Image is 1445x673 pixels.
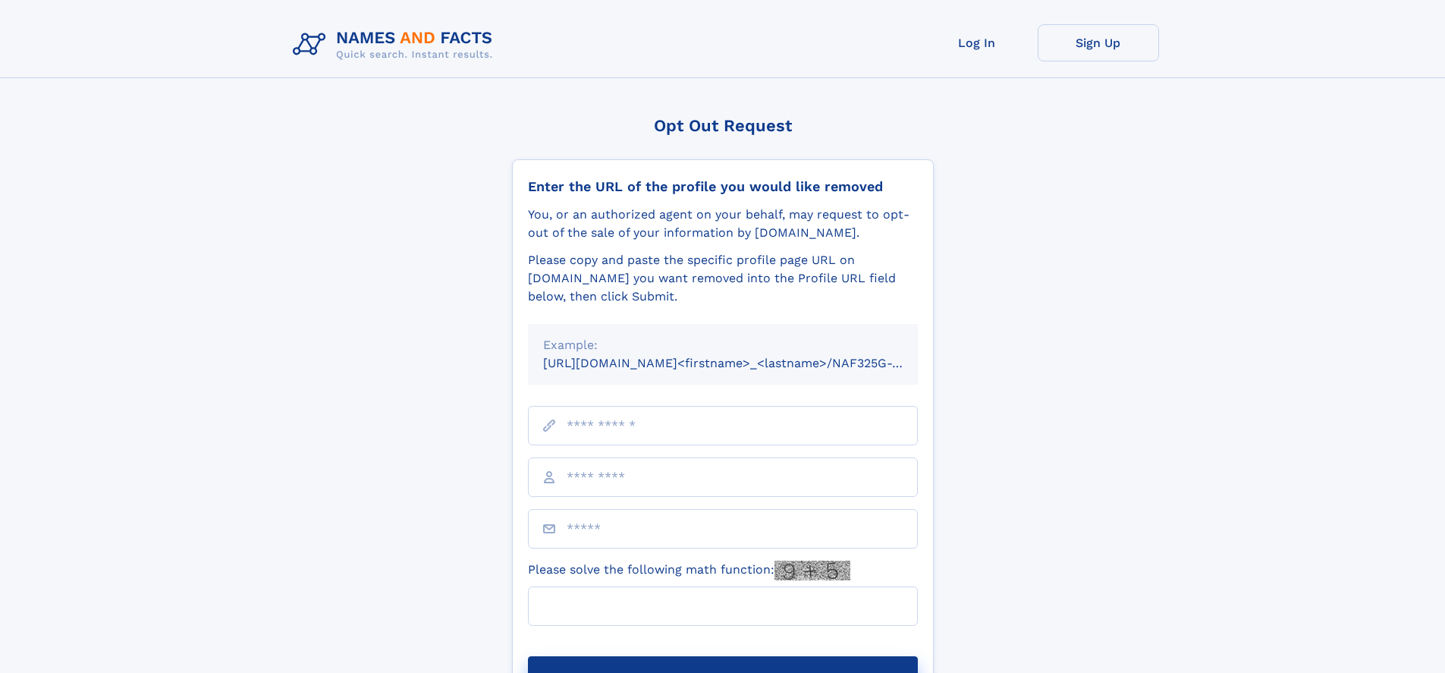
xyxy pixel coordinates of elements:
[528,178,918,195] div: Enter the URL of the profile you would like removed
[543,336,903,354] div: Example:
[1038,24,1159,61] a: Sign Up
[528,561,850,580] label: Please solve the following math function:
[512,116,934,135] div: Opt Out Request
[528,206,918,242] div: You, or an authorized agent on your behalf, may request to opt-out of the sale of your informatio...
[528,251,918,306] div: Please copy and paste the specific profile page URL on [DOMAIN_NAME] you want removed into the Pr...
[543,356,947,370] small: [URL][DOMAIN_NAME]<firstname>_<lastname>/NAF325G-xxxxxxxx
[287,24,505,65] img: Logo Names and Facts
[916,24,1038,61] a: Log In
